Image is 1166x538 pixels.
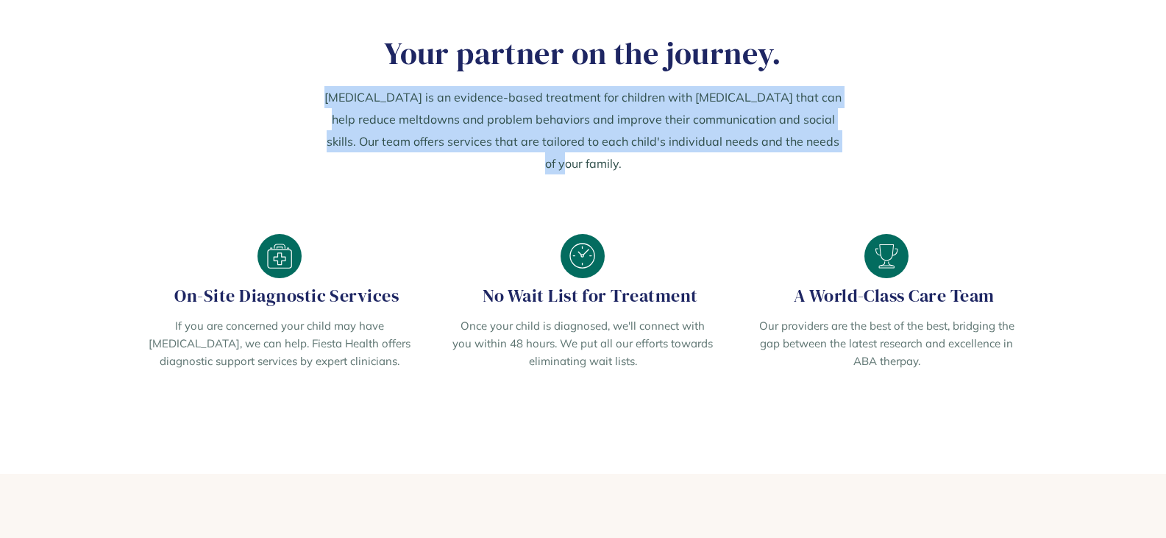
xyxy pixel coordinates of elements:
p: Once your child is diagnosed, we'll connect with you within 48 hours. We put all our efforts towa... [452,317,714,370]
h2: On-Site Diagnostic Services [149,286,411,306]
p: If you are concerned your child may have [MEDICAL_DATA], we can help. Fiesta Health offers diagno... [149,317,411,370]
img: Years of Experience - Doctor Webflow Template [257,234,302,278]
h2: Your partner on the journey. [321,35,845,86]
h2: No Wait List for Treatment [452,286,714,306]
p: [MEDICAL_DATA] is an evidence-based treatment for children with [MEDICAL_DATA] that can help redu... [321,86,845,174]
p: Our providers are the best of the best, bridging the gap between the latest research and excellen... [756,317,1018,370]
img: 24 Hours Service - Doctor Webflow Template [561,234,605,278]
img: High Quality Care - Doctor Webflow Template [864,234,909,278]
h2: A World-Class Care Team [756,286,1018,306]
